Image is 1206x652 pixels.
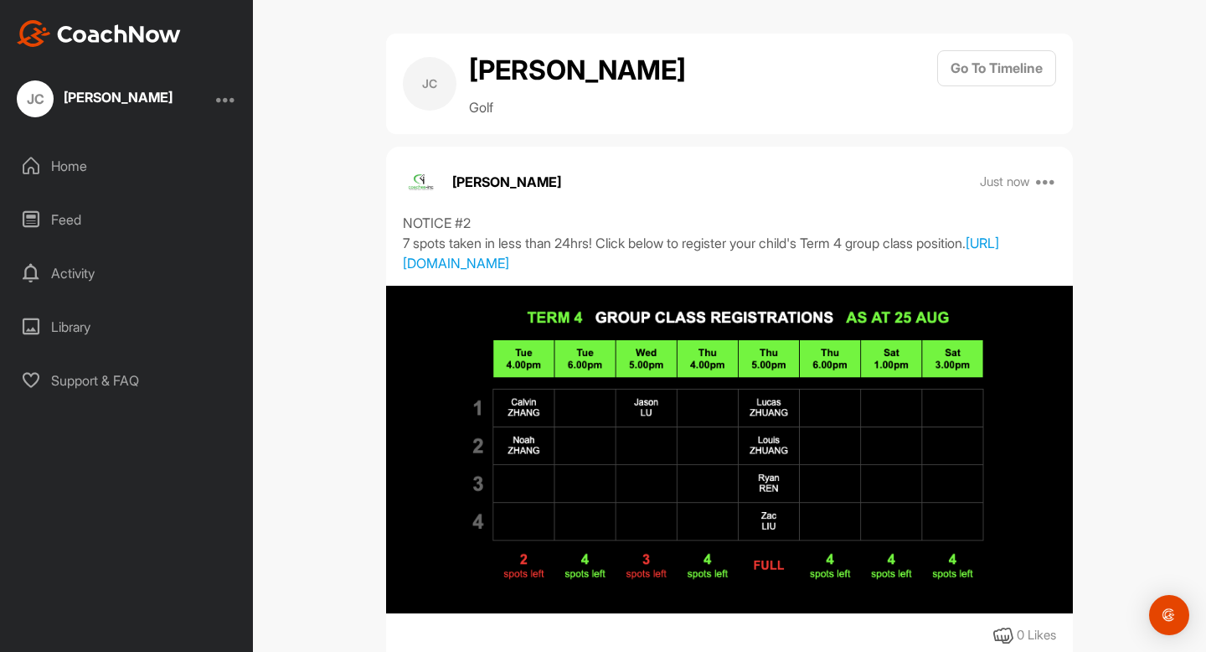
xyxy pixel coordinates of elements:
[64,91,173,104] div: [PERSON_NAME]
[1017,626,1056,645] div: 0 Likes
[469,50,686,91] h2: [PERSON_NAME]
[1149,595,1189,635] div: Open Intercom Messenger
[386,286,1073,613] img: media
[9,306,245,348] div: Library
[403,213,1056,273] div: NOTICE #2 7 spots taken in less than 24hrs! Click below to register your child's Term 4 group cla...
[469,97,686,117] p: Golf
[403,235,999,272] a: [URL][DOMAIN_NAME]
[9,252,245,294] div: Activity
[9,145,245,187] div: Home
[937,50,1056,117] a: Go To Timeline
[9,199,245,241] div: Feed
[403,57,456,111] div: JC
[452,172,561,192] p: [PERSON_NAME]
[17,20,181,47] img: CoachNow
[937,50,1056,86] button: Go To Timeline
[403,163,440,200] img: avatar
[17,80,54,117] div: JC
[980,173,1030,190] p: Just now
[9,360,245,401] div: Support & FAQ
